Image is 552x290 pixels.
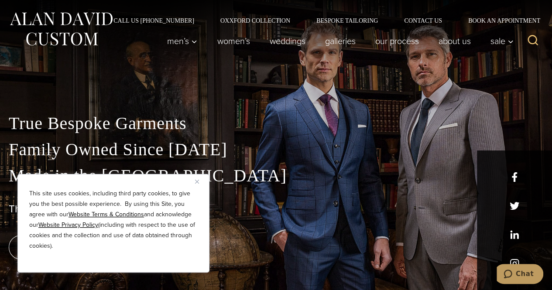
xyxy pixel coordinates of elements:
button: Close [195,176,206,187]
button: View Search Form [522,31,543,51]
iframe: Opens a widget where you can chat to one of our agents [497,264,543,286]
nav: Secondary Navigation [100,17,543,24]
a: weddings [260,32,315,50]
a: Book an Appointment [455,17,543,24]
a: Website Terms & Conditions [69,210,144,219]
a: Bespoke Tailoring [303,17,391,24]
a: Website Privacy Policy [38,220,98,229]
a: Galleries [315,32,365,50]
h1: The Best Custom Suits NYC Has to Offer [9,203,543,215]
a: Call Us [PHONE_NUMBER] [100,17,207,24]
a: About Us [429,32,480,50]
p: This site uses cookies, including third party cookies, to give you the best possible experience. ... [29,188,198,251]
button: Child menu of Sale [480,32,518,50]
a: book an appointment [9,235,131,259]
img: Close [195,180,199,184]
a: Women’s [207,32,260,50]
a: Contact Us [391,17,455,24]
button: Child menu of Men’s [157,32,207,50]
p: True Bespoke Garments Family Owned Since [DATE] Made in the [GEOGRAPHIC_DATA] [9,110,543,189]
a: Oxxford Collection [207,17,303,24]
a: Our Process [365,32,429,50]
img: Alan David Custom [9,10,113,48]
nav: Primary Navigation [157,32,518,50]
